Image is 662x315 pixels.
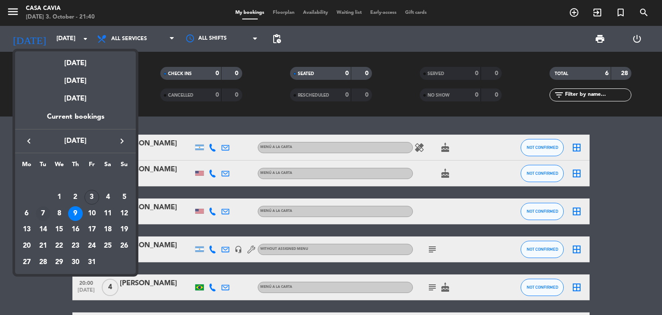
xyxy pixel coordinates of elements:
[68,190,83,205] div: 2
[15,51,136,69] div: [DATE]
[52,239,66,253] div: 22
[15,111,136,129] div: Current bookings
[68,239,83,253] div: 23
[116,160,132,173] th: Sunday
[117,206,131,221] div: 12
[117,223,131,237] div: 19
[68,223,83,237] div: 16
[67,205,84,222] td: October 9, 2025
[100,222,116,238] td: October 18, 2025
[51,189,67,205] td: October 1, 2025
[84,206,99,221] div: 10
[100,238,116,254] td: October 25, 2025
[36,223,50,237] div: 14
[67,222,84,238] td: October 16, 2025
[84,239,99,253] div: 24
[100,223,115,237] div: 18
[100,189,116,205] td: October 4, 2025
[114,135,130,147] button: keyboard_arrow_right
[36,239,50,253] div: 21
[19,206,34,221] div: 6
[52,190,66,205] div: 1
[116,205,132,222] td: October 12, 2025
[19,205,35,222] td: October 6, 2025
[84,205,100,222] td: October 10, 2025
[67,238,84,254] td: October 23, 2025
[35,254,51,271] td: October 28, 2025
[37,135,114,147] span: [DATE]
[52,255,66,270] div: 29
[52,206,66,221] div: 8
[35,222,51,238] td: October 14, 2025
[116,238,132,254] td: October 26, 2025
[84,238,100,254] td: October 24, 2025
[15,87,136,111] div: [DATE]
[36,255,50,270] div: 28
[84,190,99,205] div: 3
[35,205,51,222] td: October 7, 2025
[84,254,100,271] td: October 31, 2025
[117,136,127,146] i: keyboard_arrow_right
[52,223,66,237] div: 15
[100,160,116,173] th: Saturday
[51,205,67,222] td: October 8, 2025
[67,254,84,271] td: October 30, 2025
[100,239,115,253] div: 25
[117,190,131,205] div: 5
[84,255,99,270] div: 31
[68,206,83,221] div: 9
[84,223,99,237] div: 17
[67,189,84,205] td: October 2, 2025
[100,205,116,222] td: October 11, 2025
[21,135,37,147] button: keyboard_arrow_left
[35,160,51,173] th: Tuesday
[67,160,84,173] th: Thursday
[51,238,67,254] td: October 22, 2025
[36,206,50,221] div: 7
[117,239,131,253] div: 26
[84,222,100,238] td: October 17, 2025
[116,189,132,205] td: October 5, 2025
[19,160,35,173] th: Monday
[84,189,100,205] td: October 3, 2025
[51,222,67,238] td: October 15, 2025
[19,254,35,271] td: October 27, 2025
[19,255,34,270] div: 27
[116,222,132,238] td: October 19, 2025
[15,69,136,87] div: [DATE]
[19,239,34,253] div: 20
[51,160,67,173] th: Wednesday
[68,255,83,270] div: 30
[19,238,35,254] td: October 20, 2025
[19,222,35,238] td: October 13, 2025
[19,173,132,189] td: OCT
[100,206,115,221] div: 11
[19,223,34,237] div: 13
[84,160,100,173] th: Friday
[35,238,51,254] td: October 21, 2025
[100,190,115,205] div: 4
[24,136,34,146] i: keyboard_arrow_left
[51,254,67,271] td: October 29, 2025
